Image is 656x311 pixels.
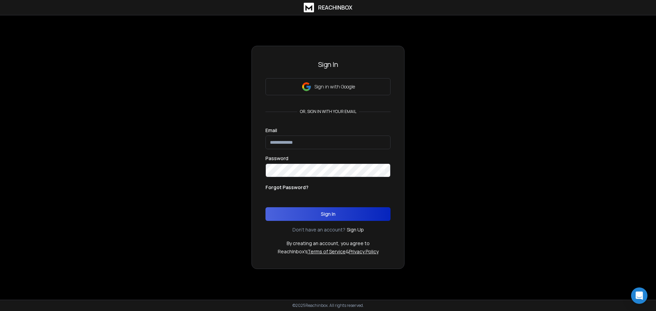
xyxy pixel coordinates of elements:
[278,248,379,255] p: ReachInbox's &
[318,3,352,12] h1: ReachInbox
[349,248,379,255] a: Privacy Policy
[314,83,355,90] p: Sign in with Google
[304,3,314,12] img: logo
[297,109,359,114] p: or, sign in with your email
[265,78,391,95] button: Sign in with Google
[265,184,309,191] p: Forgot Password?
[265,156,288,161] label: Password
[292,303,364,308] p: © 2025 Reachinbox. All rights reserved.
[287,240,370,247] p: By creating an account, you agree to
[265,207,391,221] button: Sign In
[347,226,364,233] a: Sign Up
[304,3,352,12] a: ReachInbox
[265,128,277,133] label: Email
[292,226,345,233] p: Don't have an account?
[307,248,346,255] a: Terms of Service
[631,287,647,304] div: Open Intercom Messenger
[265,60,391,69] h3: Sign In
